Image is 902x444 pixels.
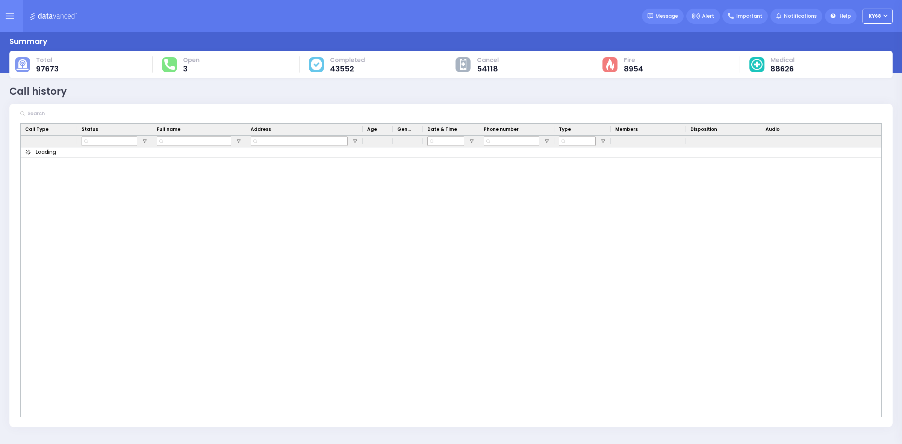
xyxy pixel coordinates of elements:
[869,13,881,20] span: ky68
[9,84,67,99] div: Call history
[784,12,817,20] span: Notifications
[16,59,29,70] img: total-cause.svg
[702,12,714,20] span: Alert
[236,138,242,144] button: Open Filter Menu
[352,138,358,144] button: Open Filter Menu
[559,136,596,146] input: Type Filter Input
[183,65,200,73] span: 3
[690,126,717,133] span: Disposition
[615,126,638,133] span: Members
[82,126,98,133] span: Status
[157,126,180,133] span: Full name
[624,56,643,64] span: Fire
[25,126,48,133] span: Call Type
[477,56,499,64] span: Cancel
[460,59,467,70] img: other-cause.svg
[770,56,795,64] span: Medical
[251,126,271,133] span: Address
[36,65,59,73] span: 97673
[624,65,643,73] span: 8954
[157,136,231,146] input: Full name Filter Input
[736,12,762,20] span: Important
[648,13,653,19] img: message.svg
[766,126,779,133] span: Audio
[751,59,763,70] img: medical-cause.svg
[606,59,614,71] img: fire-cause.svg
[311,59,322,70] img: cause-cover.svg
[142,138,148,144] button: Open Filter Menu
[25,106,138,121] input: Search
[544,138,550,144] button: Open Filter Menu
[397,126,412,133] span: Gender
[600,138,606,144] button: Open Filter Menu
[484,136,539,146] input: Phone number Filter Input
[36,148,56,156] span: Loading
[183,56,200,64] span: Open
[427,136,464,146] input: Date & Time Filter Input
[82,136,137,146] input: Status Filter Input
[427,126,457,133] span: Date & Time
[251,136,348,146] input: Address Filter Input
[9,36,47,47] div: Summary
[164,59,175,70] img: total-response.svg
[863,9,893,24] button: ky68
[469,138,475,144] button: Open Filter Menu
[330,56,365,64] span: Completed
[840,12,851,20] span: Help
[30,11,80,21] img: Logo
[367,126,377,133] span: Age
[770,65,795,73] span: 88626
[36,56,59,64] span: Total
[330,65,365,73] span: 43552
[484,126,519,133] span: Phone number
[477,65,499,73] span: 54118
[559,126,571,133] span: Type
[655,12,678,20] span: Message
